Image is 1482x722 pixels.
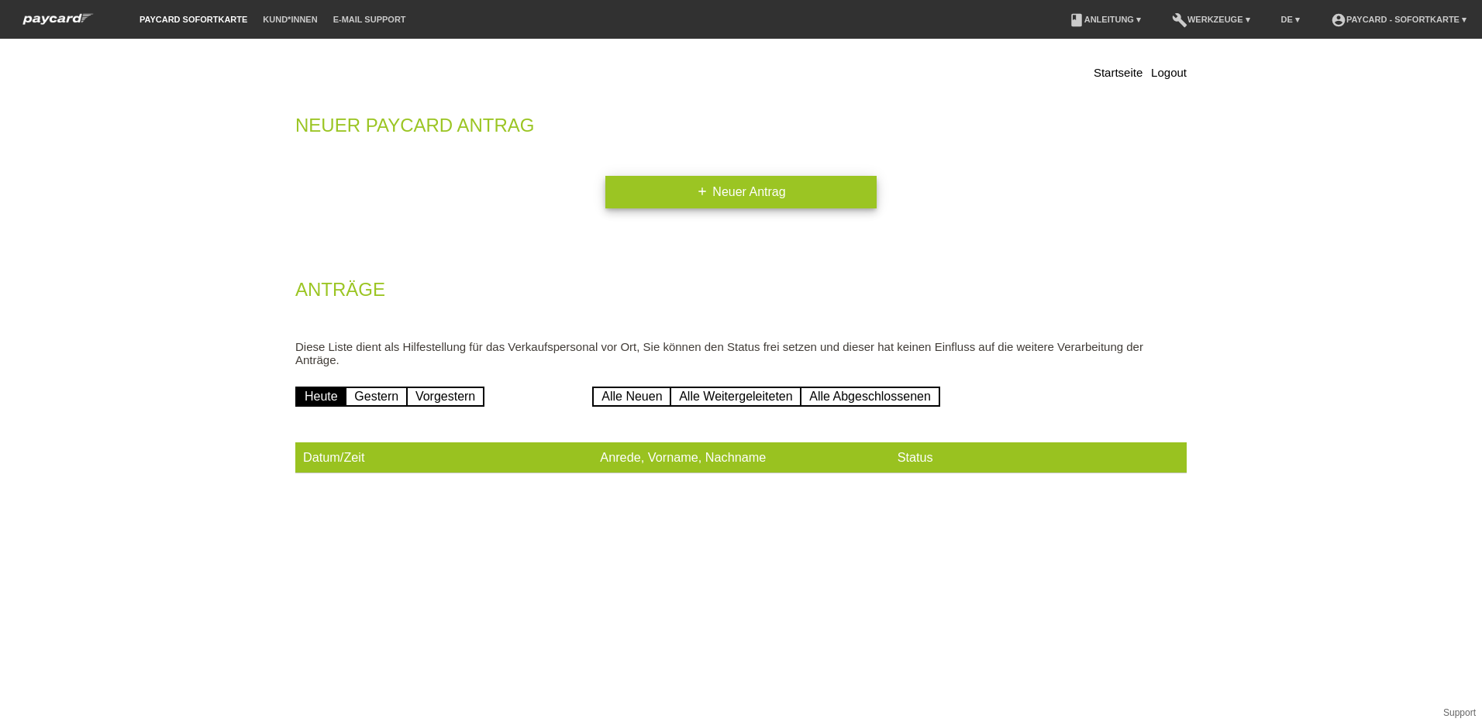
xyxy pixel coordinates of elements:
[1164,15,1258,24] a: buildWerkzeuge ▾
[132,15,255,24] a: paycard Sofortkarte
[295,282,1187,305] h2: Anträge
[1443,707,1476,718] a: Support
[295,442,592,473] th: Datum/Zeit
[1331,12,1346,28] i: account_circle
[16,11,101,27] img: paycard Sofortkarte
[1094,66,1143,79] a: Startseite
[1151,66,1187,79] a: Logout
[326,15,414,24] a: E-Mail Support
[406,387,484,407] a: Vorgestern
[800,387,940,407] a: Alle Abgeschlossenen
[345,387,408,407] a: Gestern
[16,18,101,29] a: paycard Sofortkarte
[1061,15,1149,24] a: bookAnleitung ▾
[592,442,889,473] th: Anrede, Vorname, Nachname
[592,387,671,407] a: Alle Neuen
[295,340,1187,366] p: Diese Liste dient als Hilfestellung für das Verkaufspersonal vor Ort, Sie können den Status frei ...
[670,387,801,407] a: Alle Weitergeleiteten
[1172,12,1187,28] i: build
[696,185,708,198] i: add
[1323,15,1474,24] a: account_circlepaycard - Sofortkarte ▾
[605,176,877,208] a: addNeuer Antrag
[1273,15,1308,24] a: DE ▾
[1069,12,1084,28] i: book
[295,118,1187,141] h2: Neuer Paycard Antrag
[890,442,1187,473] th: Status
[255,15,325,24] a: Kund*innen
[295,387,347,407] a: Heute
